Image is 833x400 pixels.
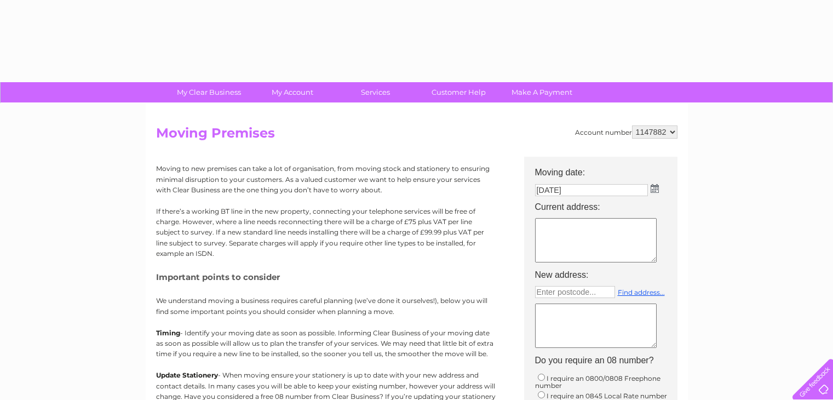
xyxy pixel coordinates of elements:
[330,82,421,102] a: Services
[618,288,665,296] a: Find address...
[530,267,683,283] th: New address:
[247,82,337,102] a: My Account
[530,157,683,181] th: Moving date:
[156,206,496,259] p: If there’s a working BT line in the new property, connecting your telephone services will be free...
[413,82,504,102] a: Customer Help
[156,272,496,282] h5: Important points to consider
[156,371,218,379] b: Update Stationery
[156,329,180,337] b: Timing
[530,199,683,215] th: Current address:
[497,82,587,102] a: Make A Payment
[156,163,496,195] p: Moving to new premises can take a lot of organisation, from moving stock and stationery to ensuri...
[156,295,496,316] p: We understand moving a business requires careful planning (we’ve done it ourselves!), below you w...
[651,184,659,193] img: ...
[156,328,496,359] p: - Identify your moving date as soon as possible. Informing Clear Business of your moving date as ...
[575,125,677,139] div: Account number
[156,125,677,146] h2: Moving Premises
[530,352,683,369] th: Do you require an 08 number?
[164,82,254,102] a: My Clear Business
